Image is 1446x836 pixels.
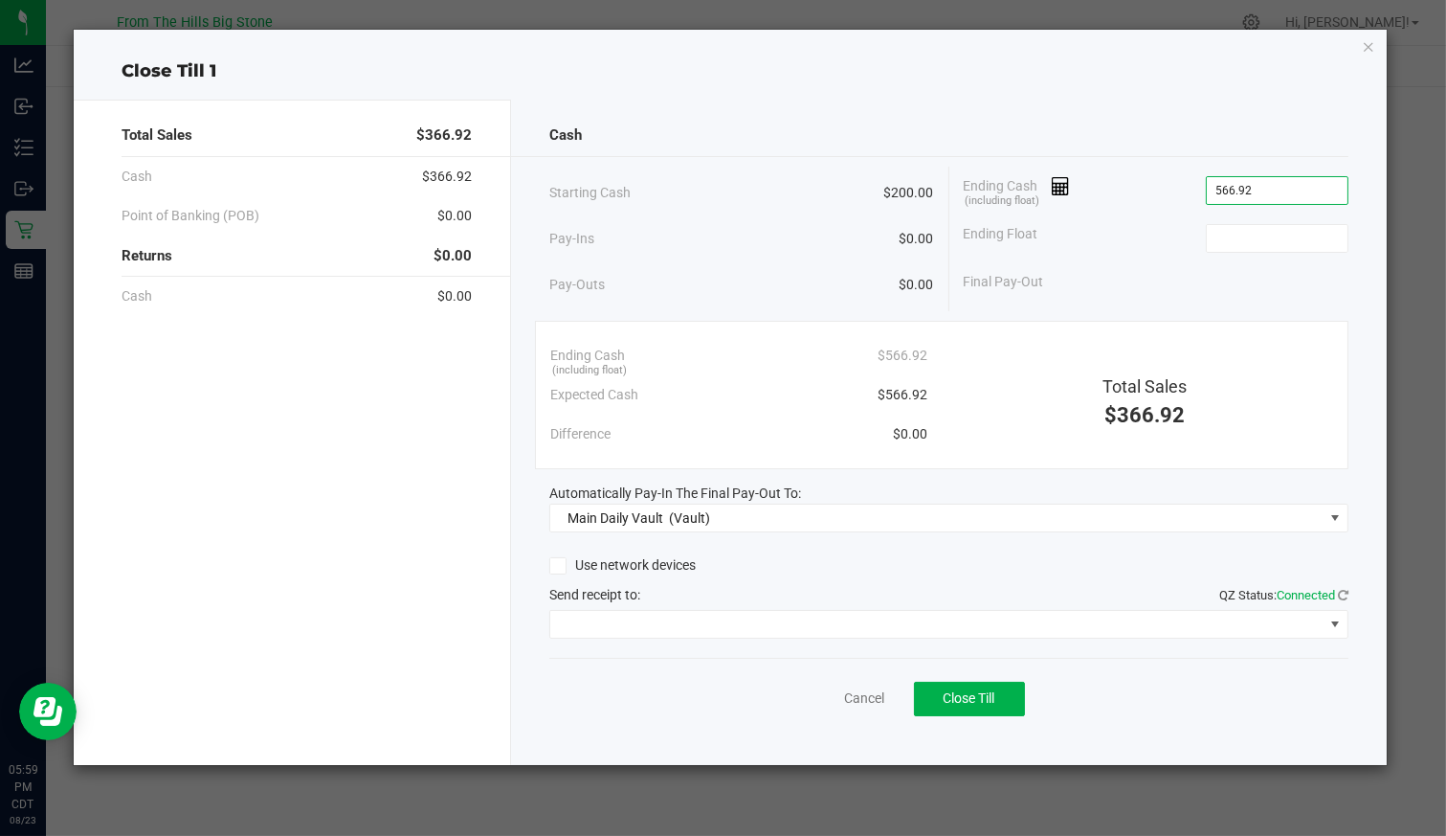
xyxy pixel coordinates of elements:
span: $0.00 [437,206,472,226]
span: Difference [550,424,611,444]
span: $0.00 [437,286,472,306]
label: Use network devices [549,555,696,576]
span: Pay-Outs [549,275,605,295]
span: $200.00 [884,183,934,203]
span: Total Sales [122,124,192,147]
span: Cash [122,167,152,187]
span: $0.00 [900,275,934,295]
span: Point of Banking (POB) [122,206,259,226]
button: Close Till [914,682,1025,716]
span: Cash [549,124,582,147]
span: Cash [122,286,152,306]
span: Final Pay-Out [964,272,1044,292]
a: Cancel [845,689,885,709]
span: Ending Cash [550,346,625,366]
span: Expected Cash [550,385,638,405]
span: Connected [1277,588,1335,602]
div: Close Till 1 [74,58,1386,84]
span: $0.00 [434,245,472,267]
span: Close Till [944,690,995,706]
span: Total Sales [1102,376,1187,396]
span: $366.92 [1104,403,1185,427]
span: $566.92 [878,385,927,405]
span: Ending Cash [964,176,1071,205]
span: $566.92 [878,346,927,366]
span: (including float) [965,193,1039,210]
div: Returns [122,236,472,277]
span: Ending Float [964,224,1038,253]
span: (Vault) [669,510,710,526]
span: Pay-Ins [549,229,594,249]
span: Starting Cash [549,183,631,203]
iframe: Resource center [19,683,77,740]
span: $0.00 [900,229,934,249]
span: (including float) [552,363,627,379]
span: $366.92 [422,167,472,187]
span: Main Daily Vault [567,510,663,526]
span: $0.00 [893,424,927,444]
span: Send receipt to: [549,587,640,602]
span: $366.92 [416,124,472,147]
span: QZ Status: [1219,588,1348,602]
span: Automatically Pay-In The Final Pay-Out To: [549,486,801,501]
